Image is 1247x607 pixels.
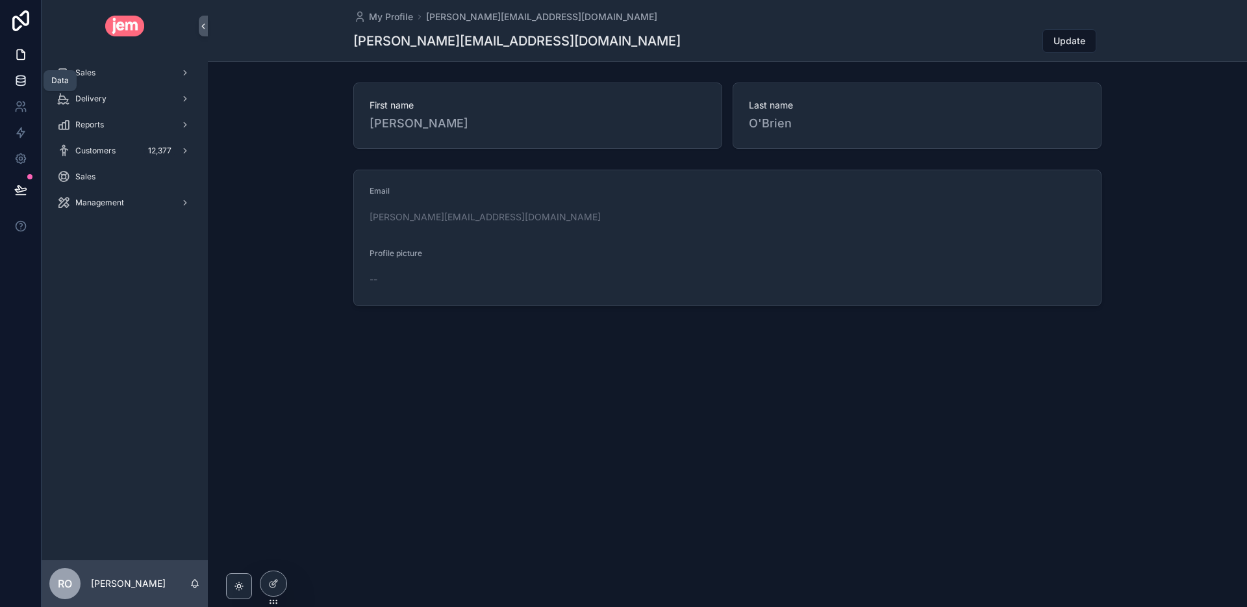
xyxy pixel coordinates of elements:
[75,68,95,78] span: Sales
[749,99,1085,112] span: Last name
[51,75,69,86] div: Data
[75,146,116,156] span: Customers
[1053,34,1085,47] span: Update
[749,114,1085,133] span: O'Brien
[49,113,200,136] a: Reports
[370,114,706,133] span: [PERSON_NAME]
[49,61,200,84] a: Sales
[369,10,413,23] span: My Profile
[370,99,706,112] span: First name
[1042,29,1096,53] button: Update
[426,10,657,23] a: [PERSON_NAME][EMAIL_ADDRESS][DOMAIN_NAME]
[49,87,200,110] a: Delivery
[49,165,200,188] a: Sales
[144,143,175,159] div: 12,377
[75,120,104,130] span: Reports
[75,94,107,104] span: Delivery
[58,576,72,591] span: RO
[353,32,681,50] h1: [PERSON_NAME][EMAIL_ADDRESS][DOMAIN_NAME]
[370,186,390,196] span: Email
[49,191,200,214] a: Management
[370,273,377,286] span: --
[75,198,124,208] span: Management
[91,577,166,590] p: [PERSON_NAME]
[105,16,145,36] img: App logo
[370,248,422,258] span: Profile picture
[353,10,413,23] a: My Profile
[75,172,95,182] span: Sales
[49,139,200,162] a: Customers12,377
[370,211,601,224] a: [PERSON_NAME][EMAIL_ADDRESS][DOMAIN_NAME]
[42,52,208,231] div: scrollable content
